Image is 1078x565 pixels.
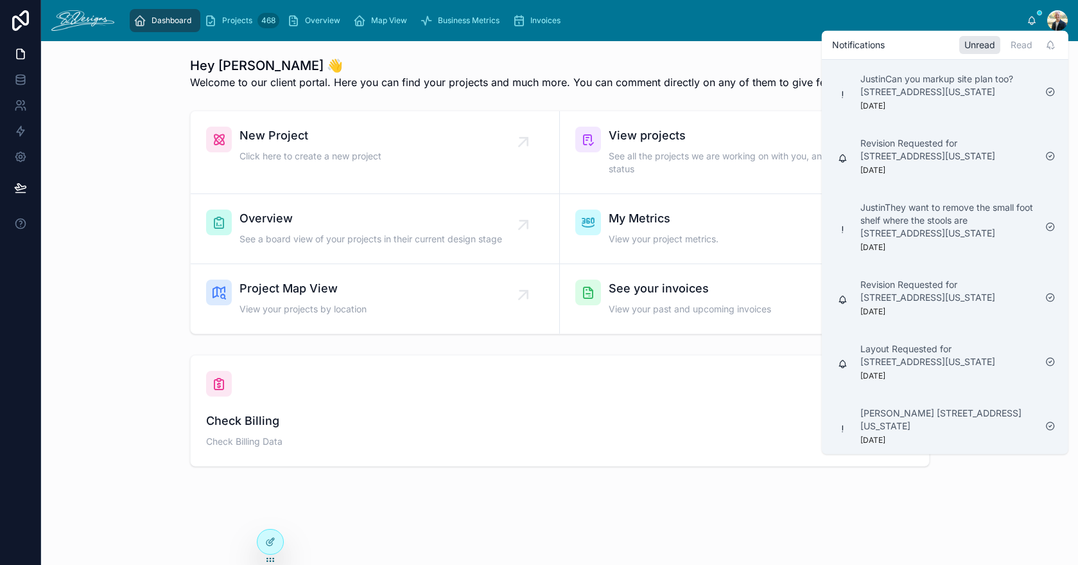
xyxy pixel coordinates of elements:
p: [DATE] [860,435,885,445]
p: [DATE] [860,101,885,111]
span: View projects [609,127,893,145]
span: Projects [222,15,252,26]
a: My MetricsView your project metrics. [560,194,929,264]
span: See a board view of your projects in their current design stage [239,233,502,246]
span: View your past and upcoming invoices [609,303,771,316]
span: View your projects by location [239,303,367,316]
a: Dashboard [130,9,200,32]
a: Invoices [509,9,569,32]
h1: Notifications [832,39,885,51]
span: New Project [239,127,381,145]
a: Projects468 [200,9,283,32]
span: See all the projects we are working on with you, and their current status [609,150,893,175]
a: Business Metrics [416,9,509,32]
span: Check Billing Data [206,435,914,448]
p: JustinCan you markup site plan too? [STREET_ADDRESS][US_STATE] [860,73,1035,98]
p: [DATE] [860,242,885,253]
span: Overview [239,210,502,228]
span: Overview [305,15,340,26]
a: Map View [349,9,416,32]
span: Project Map View [239,280,367,298]
a: New ProjectClick here to create a new project [191,111,560,194]
a: Overview [283,9,349,32]
p: [DATE] [860,165,885,175]
span: View your project metrics. [609,233,718,246]
span: Click here to create a new project [239,150,381,163]
h1: Hey [PERSON_NAME] 👋 [190,57,924,75]
p: Revision Requested for [STREET_ADDRESS][US_STATE] [860,137,1035,163]
p: [PERSON_NAME] [STREET_ADDRESS][US_STATE] [860,407,1035,433]
span: Check Billing [206,412,914,430]
span: Dashboard [152,15,191,26]
p: Layout Requested for [STREET_ADDRESS][US_STATE] [860,343,1035,368]
div: scrollable content [125,6,1027,35]
a: Check BillingCheck Billing Data [191,355,929,466]
a: View projectsSee all the projects we are working on with you, and their current status [560,111,929,194]
a: Project Map ViewView your projects by location [191,264,560,334]
div: 468 [257,13,279,28]
span: See your invoices [609,280,771,298]
p: Revision Requested for [STREET_ADDRESS][US_STATE] [860,278,1035,304]
span: Map View [371,15,407,26]
a: See your invoicesView your past and upcoming invoices [560,264,929,334]
span: Welcome to our client portal. Here you can find your projects and much more. You can comment dire... [190,75,924,90]
p: [DATE] [860,307,885,317]
span: Business Metrics [438,15,500,26]
div: Read [1005,36,1038,54]
span: Invoices [530,15,561,26]
a: OverviewSee a board view of your projects in their current design stage [191,194,560,264]
p: JustinThey want to remove the small foot shelf where the stools are [STREET_ADDRESS][US_STATE] [860,201,1035,240]
div: Unread [959,36,1000,54]
img: App logo [51,10,114,31]
p: [DATE] [860,371,885,381]
span: My Metrics [609,210,718,228]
